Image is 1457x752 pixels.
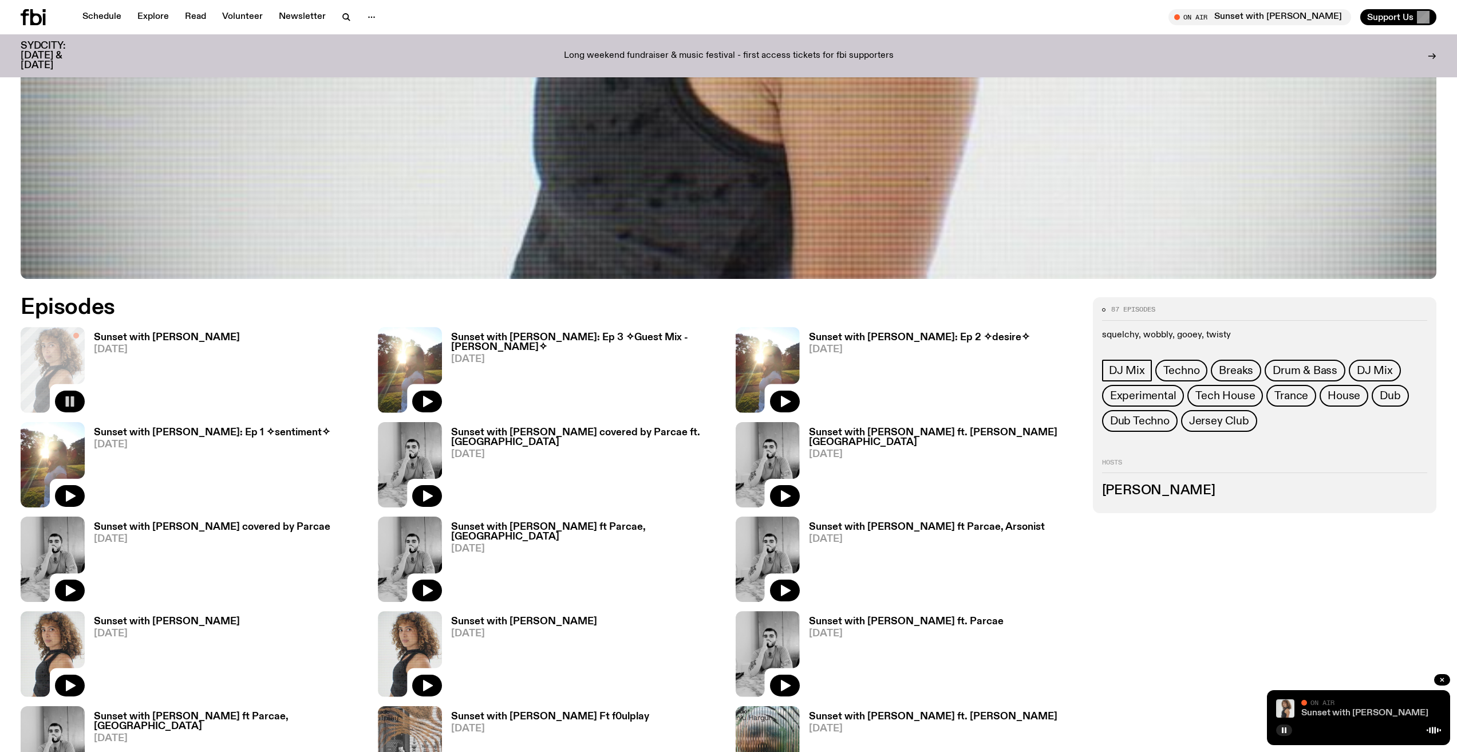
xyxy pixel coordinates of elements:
span: DJ Mix [1357,364,1393,377]
a: Sunset with [PERSON_NAME][DATE] [442,617,597,696]
a: Sunset with [PERSON_NAME]: Ep 2 ✧desire✧[DATE] [800,333,1030,412]
a: Jersey Club [1181,410,1257,432]
h3: Sunset with [PERSON_NAME]: Ep 1 ✧sentiment✧ [94,428,330,438]
a: DJ Mix [1349,360,1401,381]
h2: Episodes [21,297,960,318]
a: Sunset with [PERSON_NAME]: Ep 1 ✧sentiment✧[DATE] [85,428,330,507]
span: [DATE] [451,544,721,554]
a: Dub [1372,385,1408,407]
a: Sunset with [PERSON_NAME] ft Parcae, [GEOGRAPHIC_DATA][DATE] [442,522,721,602]
span: [DATE] [809,629,1004,639]
span: Dub [1380,389,1400,402]
p: Long weekend fundraiser & music festival - first access tickets for fbi supporters [564,51,894,61]
h3: Sunset with [PERSON_NAME] ft. [PERSON_NAME][GEOGRAPHIC_DATA] [809,428,1079,447]
h3: [PERSON_NAME] [1102,485,1427,497]
span: Tech House [1195,389,1255,402]
span: Jersey Club [1189,415,1249,427]
span: [DATE] [94,440,330,450]
a: Sunset with [PERSON_NAME] [1301,708,1428,718]
span: [DATE] [94,734,364,743]
h3: Sunset with [PERSON_NAME] ft Parcae, Arsonist [809,522,1045,532]
span: On Air [1310,699,1334,706]
img: Tangela looks past her left shoulder into the camera with an inquisitive look. She is wearing a s... [378,611,442,696]
h3: Sunset with [PERSON_NAME] ft. Parcae [809,617,1004,627]
h3: SYDCITY: [DATE] & [DATE] [21,41,94,70]
a: Read [178,9,213,25]
span: [DATE] [451,450,721,459]
a: Newsletter [272,9,333,25]
span: Drum & Bass [1273,364,1337,377]
h2: Hosts [1102,459,1427,473]
a: Volunteer [215,9,270,25]
a: Schedule [76,9,128,25]
span: 87 episodes [1111,306,1155,313]
h3: Sunset with [PERSON_NAME] ft. [PERSON_NAME] [809,712,1057,722]
a: Drum & Bass [1265,360,1345,381]
h3: Sunset with [PERSON_NAME]: Ep 2 ✧desire✧ [809,333,1030,342]
a: Sunset with [PERSON_NAME] ft Parcae, Arsonist[DATE] [800,522,1045,602]
span: Support Us [1367,12,1413,22]
h3: Sunset with [PERSON_NAME] ft Parcae, [GEOGRAPHIC_DATA] [94,712,364,731]
span: Dub Techno [1110,415,1170,427]
p: squelchy, wobbly, gooey, twisty [1102,330,1427,341]
span: [DATE] [451,355,721,364]
span: [DATE] [451,724,649,734]
a: Sunset with [PERSON_NAME] covered by Parcae ft. [GEOGRAPHIC_DATA][DATE] [442,428,721,507]
img: Tangela looks past her left shoulder into the camera with an inquisitive look. She is wearing a s... [1276,699,1294,718]
a: Sunset with [PERSON_NAME][DATE] [85,333,240,412]
button: Support Us [1360,9,1436,25]
h3: Sunset with [PERSON_NAME] covered by Parcae ft. [GEOGRAPHIC_DATA] [451,428,721,447]
span: Breaks [1219,364,1253,377]
a: Sunset with [PERSON_NAME] covered by Parcae[DATE] [85,522,330,602]
span: [DATE] [809,724,1057,734]
span: [DATE] [94,345,240,355]
a: Breaks [1211,360,1261,381]
h3: Sunset with [PERSON_NAME] [94,333,240,342]
a: DJ Mix [1102,360,1152,381]
h3: Sunset with [PERSON_NAME] covered by Parcae [94,522,330,532]
a: Dub Techno [1102,410,1178,432]
span: [DATE] [94,534,330,544]
a: Tech House [1187,385,1263,407]
a: Sunset with [PERSON_NAME] ft. Parcae[DATE] [800,617,1004,696]
img: Tangela looks past her left shoulder into the camera with an inquisitive look. She is wearing a s... [21,611,85,696]
h3: Sunset with [PERSON_NAME] [451,617,597,627]
a: House [1320,385,1368,407]
a: Sunset with [PERSON_NAME] ft. [PERSON_NAME][GEOGRAPHIC_DATA][DATE] [800,428,1079,507]
span: Experimental [1110,389,1176,402]
span: Trance [1274,389,1308,402]
span: [DATE] [94,629,240,639]
h3: Sunset with [PERSON_NAME] Ft f0ulplay [451,712,649,722]
h3: Sunset with [PERSON_NAME]: Ep 3 ✧Guest Mix - [PERSON_NAME]✧ [451,333,721,352]
span: House [1328,389,1360,402]
span: [DATE] [809,450,1079,459]
a: Explore [131,9,176,25]
span: [DATE] [451,629,597,639]
a: Experimental [1102,385,1184,407]
span: [DATE] [809,534,1045,544]
a: Sunset with [PERSON_NAME][DATE] [85,617,240,696]
a: Techno [1155,360,1208,381]
h3: Sunset with [PERSON_NAME] ft Parcae, [GEOGRAPHIC_DATA] [451,522,721,542]
button: On AirSunset with [PERSON_NAME] [1168,9,1351,25]
span: [DATE] [809,345,1030,355]
a: Trance [1266,385,1316,407]
span: Techno [1163,364,1200,377]
a: Sunset with [PERSON_NAME]: Ep 3 ✧Guest Mix - [PERSON_NAME]✧[DATE] [442,333,721,412]
span: DJ Mix [1109,364,1145,377]
h3: Sunset with [PERSON_NAME] [94,617,240,627]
